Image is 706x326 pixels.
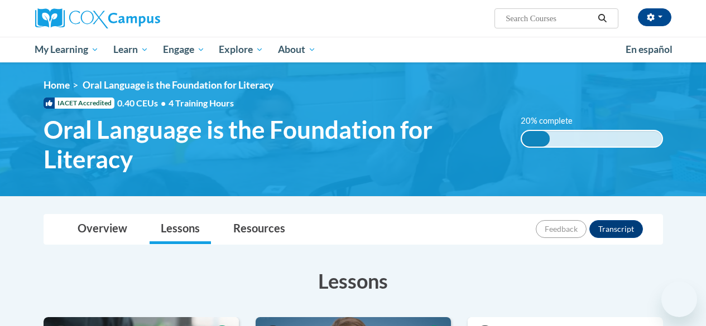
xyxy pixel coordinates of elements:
[44,79,70,91] a: Home
[28,37,107,62] a: My Learning
[83,79,273,91] span: Oral Language is the Foundation for Literacy
[44,98,114,109] span: IACET Accredited
[638,8,671,26] button: Account Settings
[522,131,550,147] div: 20% complete
[661,281,697,317] iframe: Button to launch messaging window
[35,8,236,28] a: Cox Campus
[589,220,643,238] button: Transcript
[594,12,611,25] button: Search
[169,98,234,108] span: 4 Training Hours
[44,115,504,174] span: Oral Language is the Foundation for Literacy
[618,38,680,61] a: En español
[117,97,169,109] span: 0.40 CEUs
[278,43,316,56] span: About
[27,37,680,62] div: Main menu
[536,220,587,238] button: Feedback
[35,8,160,28] img: Cox Campus
[35,43,99,56] span: My Learning
[156,37,212,62] a: Engage
[505,12,594,25] input: Search Courses
[212,37,271,62] a: Explore
[150,215,211,244] a: Lessons
[161,98,166,108] span: •
[219,43,263,56] span: Explore
[626,43,673,55] span: En español
[66,215,138,244] a: Overview
[271,37,323,62] a: About
[113,43,148,56] span: Learn
[44,267,663,295] h3: Lessons
[521,115,585,127] label: 20% complete
[163,43,205,56] span: Engage
[222,215,296,244] a: Resources
[106,37,156,62] a: Learn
